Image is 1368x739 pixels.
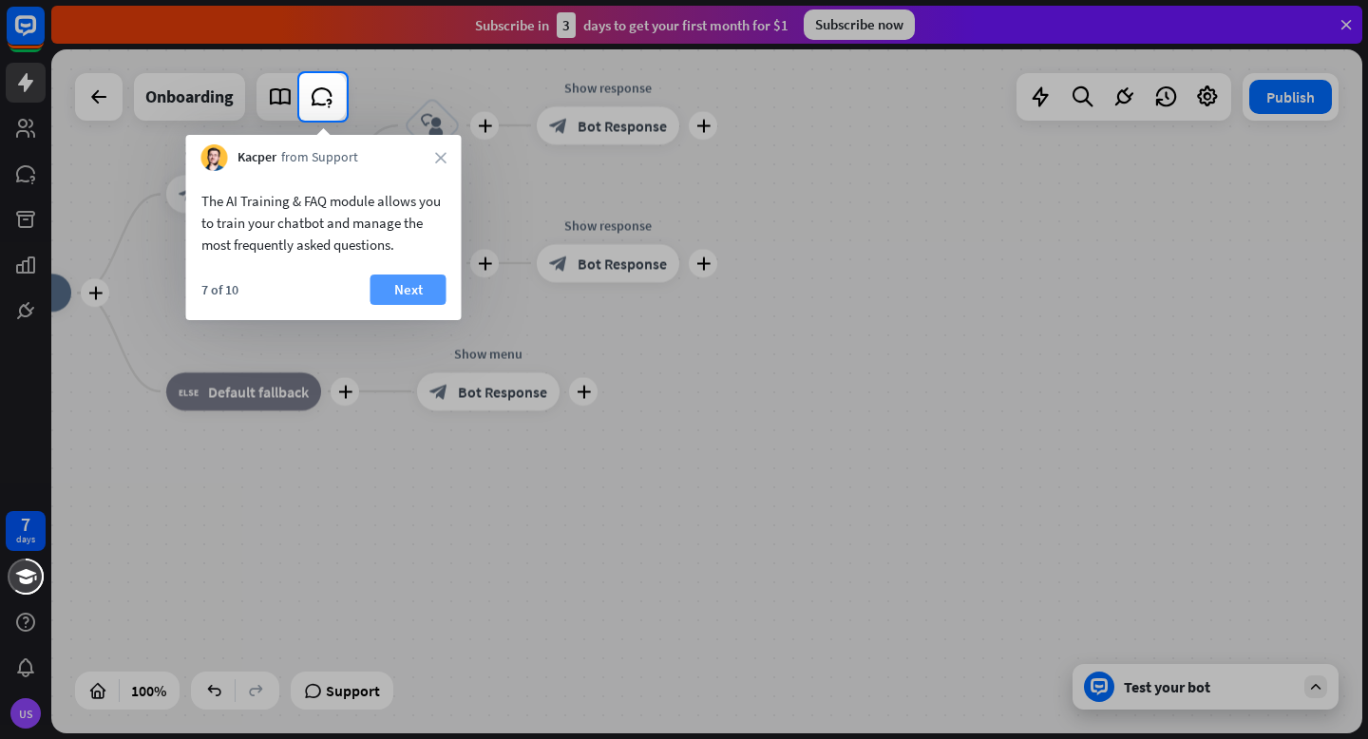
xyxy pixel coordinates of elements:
button: Open LiveChat chat widget [15,8,72,65]
span: Kacper [237,148,276,167]
div: The AI Training & FAQ module allows you to train your chatbot and manage the most frequently aske... [201,190,446,256]
i: close [435,152,446,163]
span: from Support [281,148,358,167]
div: 7 of 10 [201,281,238,298]
button: Next [370,275,446,305]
